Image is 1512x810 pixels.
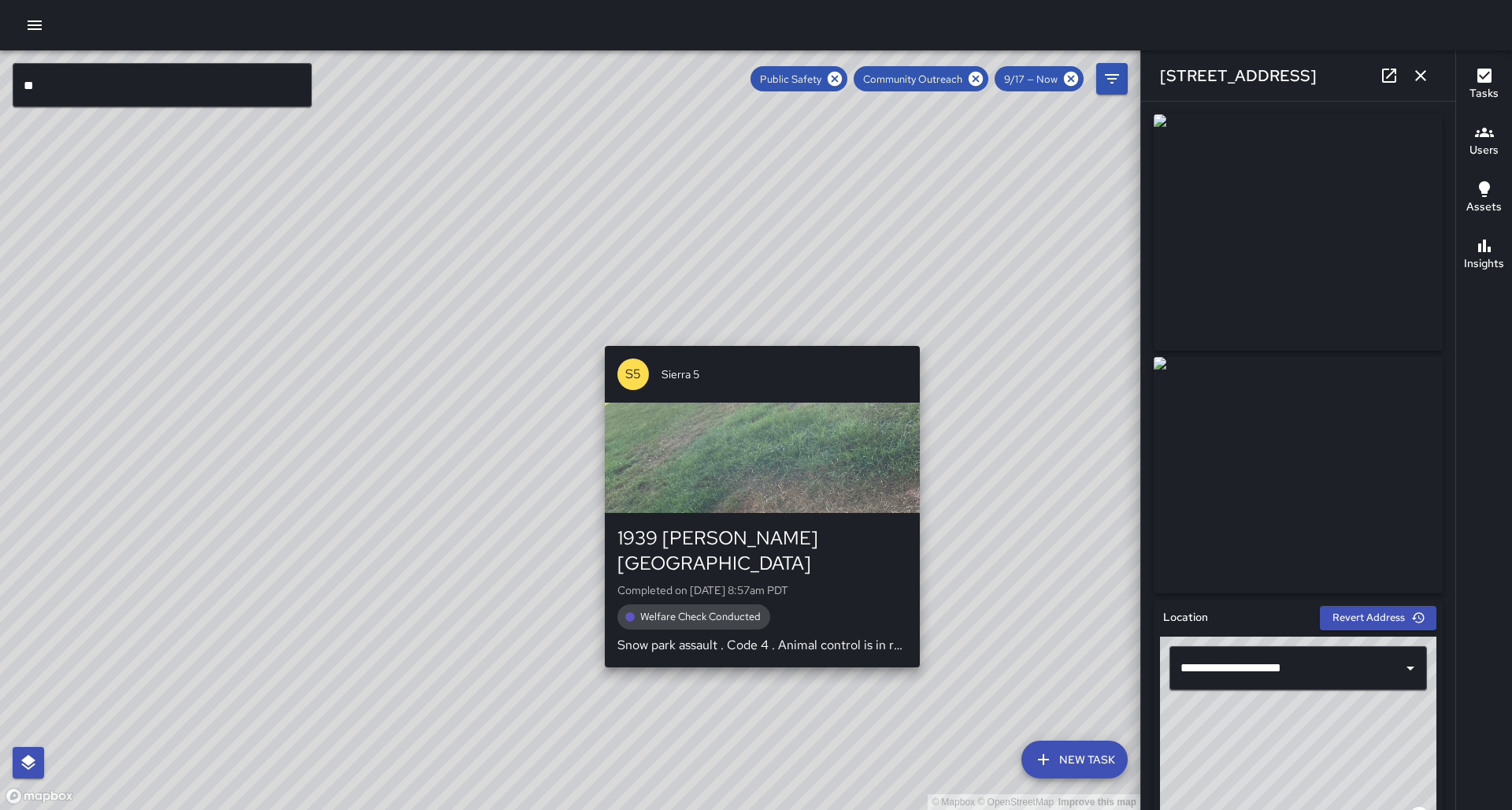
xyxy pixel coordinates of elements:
button: Filters [1096,63,1128,95]
button: Revert Address [1320,606,1436,630]
h6: Insights [1464,255,1504,273]
img: request_images%2F766644a0-93db-11f0-8ce7-2761e67d6748 [1154,357,1443,593]
span: Community Outreach [854,72,972,86]
div: Community Outreach [854,66,988,91]
button: New Task [1021,741,1128,778]
span: Sierra 5 [661,366,907,382]
p: Completed on [DATE] 8:57am PDT [617,582,907,598]
button: Tasks [1456,57,1512,113]
button: S5Sierra 51939 [PERSON_NAME][GEOGRAPHIC_DATA]Completed on [DATE] 8:57am PDTWelfare Check Conducte... [605,346,920,667]
span: Welfare Check Conducted [631,610,770,623]
span: Public Safety [750,72,831,86]
button: Assets [1456,170,1512,227]
div: 1939 [PERSON_NAME][GEOGRAPHIC_DATA] [617,526,907,576]
h6: Assets [1466,199,1502,216]
h6: Location [1163,609,1208,626]
h6: Users [1469,142,1499,159]
button: Open [1399,657,1421,679]
div: Public Safety [750,66,847,91]
h6: [STREET_ADDRESS] [1160,63,1317,88]
h6: Tasks [1469,85,1499,102]
button: Users [1456,113,1512,170]
img: request_images%2F75124d60-93db-11f0-8ce7-2761e67d6748 [1154,114,1443,351]
div: 9/17 — Now [995,66,1084,91]
button: Insights [1456,227,1512,284]
p: S5 [625,365,641,384]
p: Snow park assault . Code 4 . Animal control is in route for the [MEDICAL_DATA]. The guy who assau... [617,636,907,655]
span: 9/17 — Now [995,72,1067,86]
